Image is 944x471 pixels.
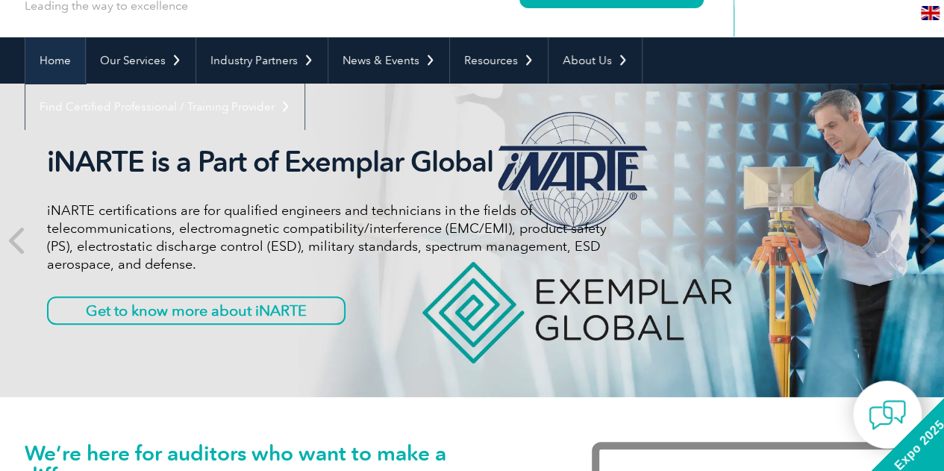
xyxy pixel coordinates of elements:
a: Resources [450,37,548,84]
a: Industry Partners [196,37,328,84]
p: iNARTE certifications are for qualified engineers and technicians in the fields of telecommunicat... [47,202,607,273]
img: en [921,6,940,20]
a: Get to know more about iNARTE [47,296,346,325]
h2: iNARTE is a Part of Exemplar Global [47,145,607,179]
a: Find Certified Professional / Training Provider [25,84,304,130]
a: Our Services [86,37,196,84]
img: contact-chat.png [869,396,906,434]
a: About Us [548,37,642,84]
a: Home [25,37,85,84]
a: News & Events [328,37,449,84]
